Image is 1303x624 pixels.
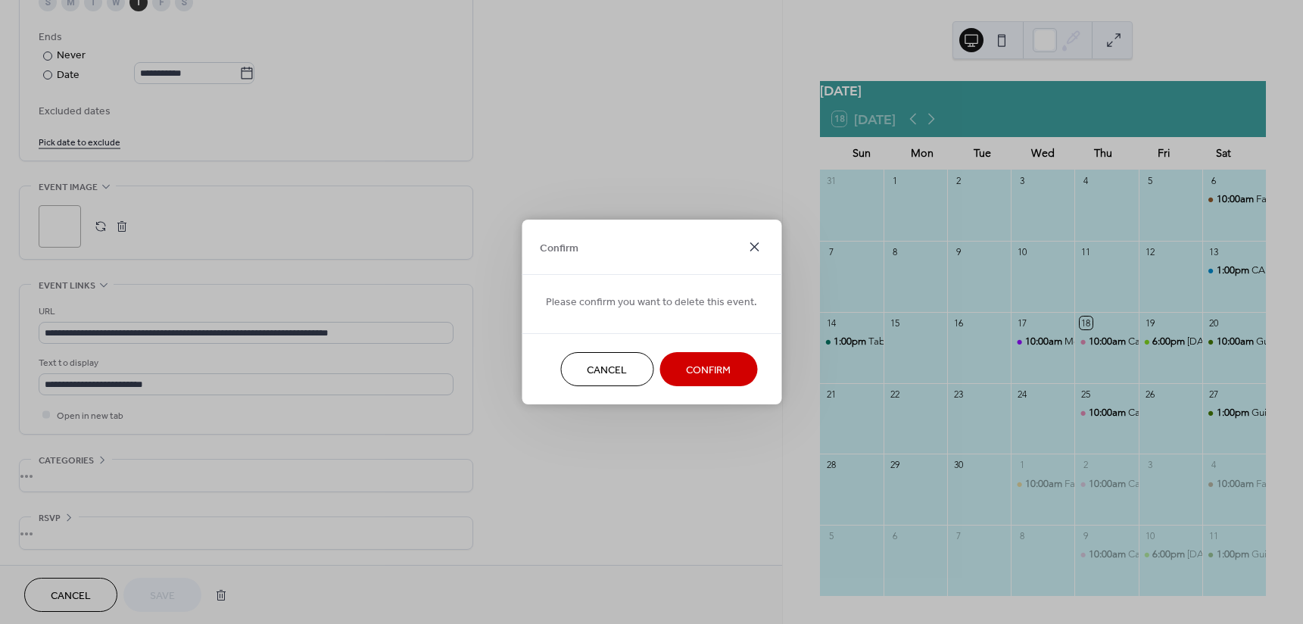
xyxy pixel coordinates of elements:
[560,352,653,386] button: Cancel
[587,363,627,379] span: Cancel
[686,363,731,379] span: Confirm
[540,240,578,256] span: Confirm
[659,352,757,386] button: Confirm
[546,295,757,310] span: Please confirm you want to delete this event.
